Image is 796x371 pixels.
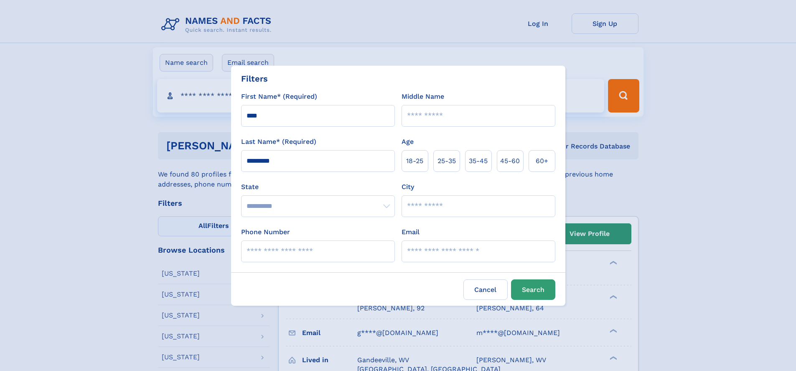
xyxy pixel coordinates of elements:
label: Last Name* (Required) [241,137,316,147]
label: Cancel [463,279,508,300]
span: 45‑60 [500,156,520,166]
span: 25‑35 [437,156,456,166]
span: 60+ [536,156,548,166]
label: Email [402,227,420,237]
label: City [402,182,414,192]
span: 35‑45 [469,156,488,166]
label: Middle Name [402,92,444,102]
button: Search [511,279,555,300]
label: Age [402,137,414,147]
label: Phone Number [241,227,290,237]
span: 18‑25 [406,156,423,166]
label: State [241,182,395,192]
label: First Name* (Required) [241,92,317,102]
div: Filters [241,72,268,85]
